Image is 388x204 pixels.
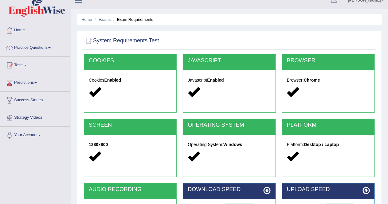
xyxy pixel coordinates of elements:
[223,142,242,147] strong: Windows
[287,142,370,147] h5: Platform:
[89,122,172,128] h2: SCREEN
[287,122,370,128] h2: PLATFORM
[287,187,370,193] h2: UPLOAD SPEED
[99,17,111,22] a: Exams
[207,78,224,83] strong: Enabled
[188,78,271,83] h5: Javascript
[0,39,70,55] a: Practice Questions
[0,127,70,142] a: Your Account
[188,187,271,193] h2: DOWNLOAD SPEED
[112,17,153,22] li: Exam Requirements
[304,142,339,147] strong: Desktop / Laptop
[304,78,320,83] strong: Chrome
[89,142,108,147] strong: 1280x800
[89,58,172,64] h2: COOKIES
[0,22,70,37] a: Home
[104,78,121,83] strong: Enabled
[188,122,271,128] h2: OPERATING SYSTEM
[84,36,159,45] h2: System Requirements Test
[287,78,370,83] h5: Browser:
[188,142,271,147] h5: Operating System:
[0,57,70,72] a: Tests
[81,17,92,22] a: Home
[89,187,172,193] h2: AUDIO RECORDING
[188,58,271,64] h2: JAVASCRIPT
[0,92,70,107] a: Success Stories
[0,74,70,90] a: Predictions
[287,58,370,64] h2: BROWSER
[89,78,172,83] h5: Cookies
[0,109,70,125] a: Strategy Videos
